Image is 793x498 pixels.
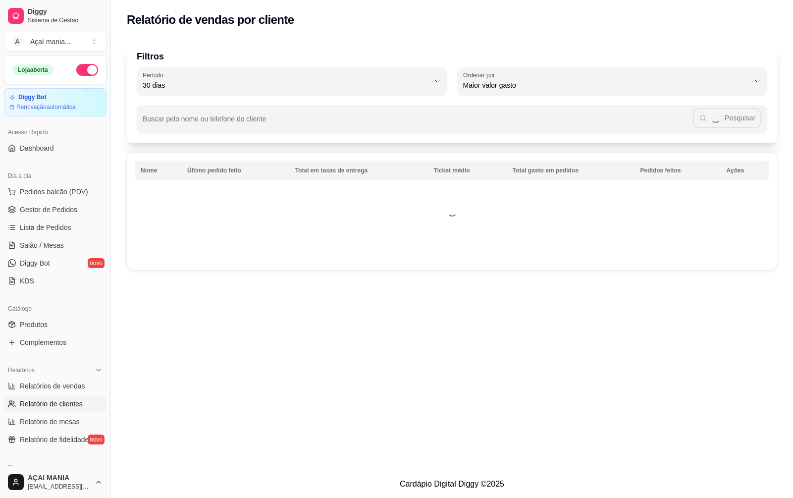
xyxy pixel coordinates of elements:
[447,207,457,217] div: Loading
[20,205,77,215] span: Gestor de Pedidos
[137,50,767,63] p: Filtros
[143,118,693,128] input: Buscar pelo nome ou telefone do cliente
[12,37,22,47] span: A
[463,80,750,90] span: Maior valor gasto
[20,258,50,268] span: Diggy Bot
[20,435,89,444] span: Relatório de fidelidade
[20,337,66,347] span: Complementos
[20,187,88,197] span: Pedidos balcão (PDV)
[4,432,106,447] a: Relatório de fidelidadenovo
[4,378,106,394] a: Relatórios de vendas
[20,222,71,232] span: Lista de Pedidos
[20,381,85,391] span: Relatórios de vendas
[4,184,106,200] button: Pedidos balcão (PDV)
[30,37,71,47] div: Açaí mania ...
[127,12,294,28] h2: Relatório de vendas por cliente
[4,317,106,332] a: Produtos
[28,16,103,24] span: Sistema de Gestão
[16,103,75,111] article: Renovação automática
[28,483,91,491] span: [EMAIL_ADDRESS][DOMAIN_NAME]
[143,80,429,90] span: 30 dias
[20,417,80,427] span: Relatório de mesas
[4,220,106,235] a: Lista de Pedidos
[4,255,106,271] a: Diggy Botnovo
[457,67,768,95] button: Ordenar porMaior valor gasto
[4,414,106,430] a: Relatório de mesas
[4,301,106,317] div: Catálogo
[4,470,106,494] button: AÇAI MANIA[EMAIL_ADDRESS][DOMAIN_NAME]
[4,334,106,350] a: Complementos
[20,320,48,330] span: Produtos
[137,67,447,95] button: Período30 dias
[463,71,498,79] label: Ordenar por
[4,32,106,52] button: Select a team
[28,7,103,16] span: Diggy
[4,273,106,289] a: KDS
[12,64,53,75] div: Loja aberta
[18,94,47,101] article: Diggy Bot
[4,4,106,28] a: DiggySistema de Gestão
[111,470,793,498] footer: Cardápio Digital Diggy © 2025
[76,64,98,76] button: Alterar Status
[143,71,166,79] label: Período
[4,202,106,218] a: Gestor de Pedidos
[4,140,106,156] a: Dashboard
[20,240,64,250] span: Salão / Mesas
[8,366,35,374] span: Relatórios
[20,399,83,409] span: Relatório de clientes
[20,143,54,153] span: Dashboard
[4,459,106,475] div: Gerenciar
[4,124,106,140] div: Acesso Rápido
[4,396,106,412] a: Relatório de clientes
[4,88,106,116] a: Diggy BotRenovaçãoautomática
[4,237,106,253] a: Salão / Mesas
[20,276,34,286] span: KDS
[28,474,91,483] span: AÇAI MANIA
[4,168,106,184] div: Dia a dia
